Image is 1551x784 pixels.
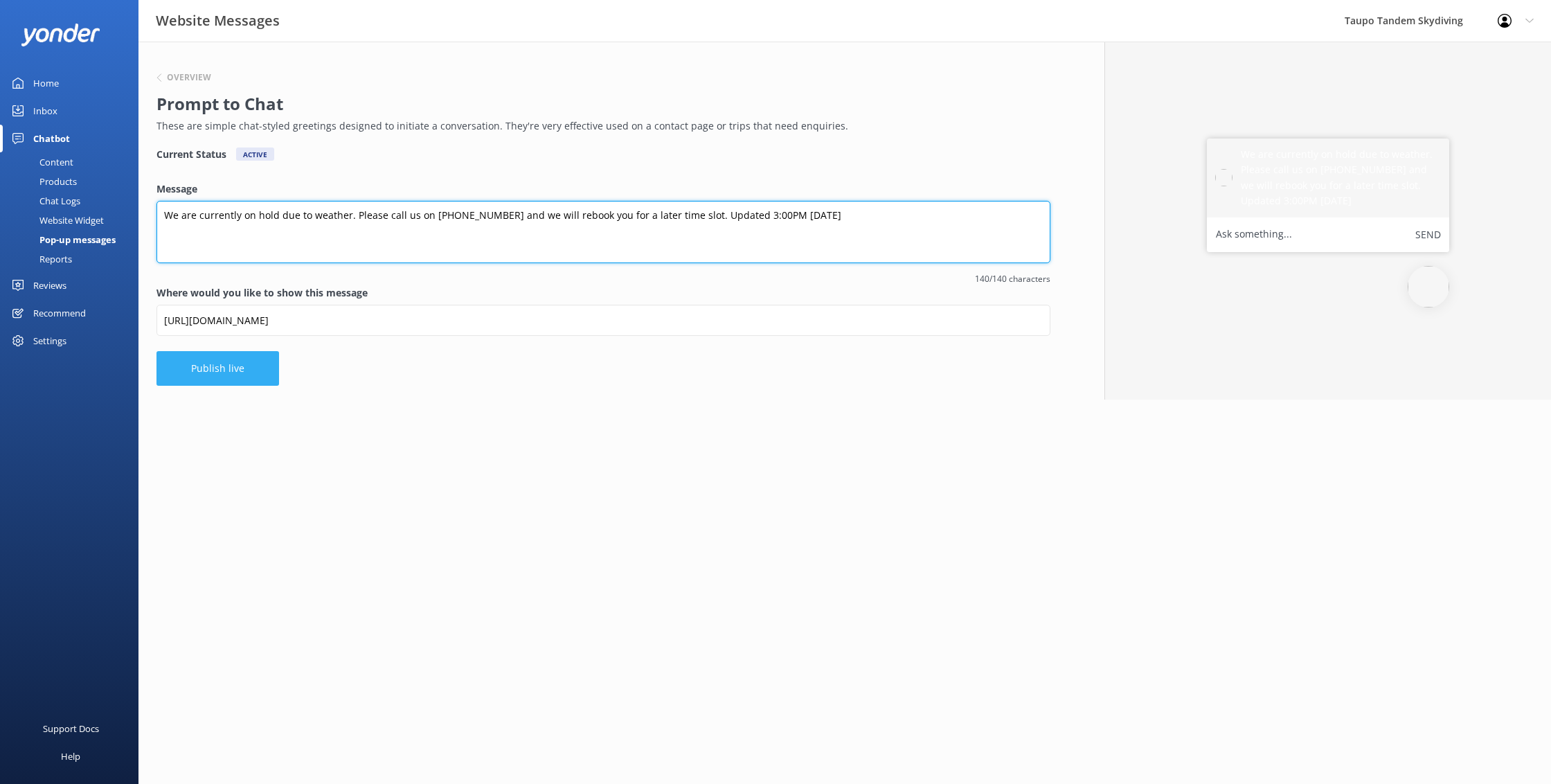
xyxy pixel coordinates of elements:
h2: Prompt to Chat [156,91,1043,117]
h5: We are currently on hold due to weather. Please call us on [PHONE_NUMBER] and we will rebook you ... [1241,147,1441,209]
h3: Website Messages [156,10,280,32]
div: Active [236,148,274,161]
a: Chat Logs [8,191,138,211]
button: Overview [156,73,211,82]
div: Inbox [33,97,57,125]
div: Content [8,152,73,172]
img: yonder-white-logo.png [21,24,100,46]
a: Reports [8,249,138,269]
div: Settings [33,327,66,355]
div: Products [8,172,77,191]
div: Help [61,742,80,770]
textarea: We are currently on hold due to weather. Please call us on [PHONE_NUMBER] and we will rebook you ... [156,201,1050,263]
div: Chatbot [33,125,70,152]
h6: Overview [167,73,211,82]
div: Reports [8,249,72,269]
a: Pop-up messages [8,230,138,249]
a: Products [8,172,138,191]
p: These are simple chat-styled greetings designed to initiate a conversation. They're very effectiv... [156,118,1043,134]
span: 140/140 characters [156,272,1050,285]
button: Send [1415,226,1441,244]
div: Home [33,69,59,97]
a: Content [8,152,138,172]
div: Recommend [33,299,86,327]
div: Chat Logs [8,191,80,211]
a: Website Widget [8,211,138,230]
label: Where would you like to show this message [156,285,1050,301]
div: Reviews [33,271,66,299]
input: https://www.example.com/page [156,305,1050,336]
label: Message [156,181,1050,197]
h4: Current Status [156,148,226,161]
div: Support Docs [43,715,99,742]
div: Pop-up messages [8,230,116,249]
label: Ask something... [1216,226,1292,244]
div: Website Widget [8,211,104,230]
button: Publish live [156,351,279,386]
